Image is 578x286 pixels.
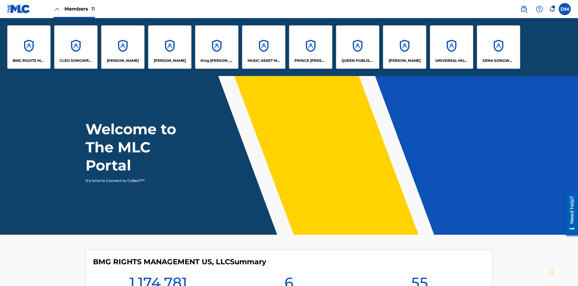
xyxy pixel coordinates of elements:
p: MUSIC ASSET MANAGEMENT (MAM) [247,58,280,63]
img: Close [54,5,61,13]
iframe: Chat Widget [548,257,578,286]
p: CLEO SONGWRITER [60,58,92,63]
div: Notifications [549,6,555,12]
a: Accounts[PERSON_NAME] [148,25,191,69]
a: Accounts[PERSON_NAME] [101,25,144,69]
p: PRINCE MCTESTERSON [294,58,327,63]
h4: BMG RIGHTS MANAGEMENT US, LLC [93,257,266,266]
div: User Menu [559,3,571,15]
a: Accounts[PERSON_NAME] [383,25,426,69]
img: help [536,5,543,13]
p: King McTesterson [200,58,233,63]
a: Public Search [518,3,530,15]
p: XENA SONGWRITER [482,58,515,63]
a: AccountsQUEEN PUBLISHA [336,25,379,69]
a: AccountsCLEO SONGWRITER [54,25,98,69]
p: BMG RIGHTS MANAGEMENT US, LLC [13,58,45,63]
a: AccountsXENA SONGWRITER [477,25,520,69]
img: MLC Logo [7,5,30,13]
img: search [520,5,527,13]
div: Help [533,3,545,15]
p: UNIVERSAL MUSIC PUB GROUP [435,58,468,63]
div: Drag [550,263,553,281]
span: 11 [91,6,95,12]
a: AccountsUNIVERSAL MUSIC PUB GROUP [430,25,473,69]
p: EYAMA MCSINGER [154,58,186,63]
p: QUEEN PUBLISHA [341,58,374,63]
a: AccountsMUSIC ASSET MANAGEMENT (MAM) [242,25,285,69]
iframe: Resource Center [561,189,578,239]
a: AccountsPRINCE [PERSON_NAME] [289,25,332,69]
h1: Welcome to The MLC Portal [85,120,198,174]
span: Members [64,5,95,12]
p: ELVIS COSTELLO [107,58,139,63]
p: RONALD MCTESTERSON [389,58,421,63]
p: It's time to Connect to Collect™! [85,178,190,183]
a: AccountsBMG RIGHTS MANAGEMENT US, LLC [7,25,51,69]
a: AccountsKing [PERSON_NAME] [195,25,238,69]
